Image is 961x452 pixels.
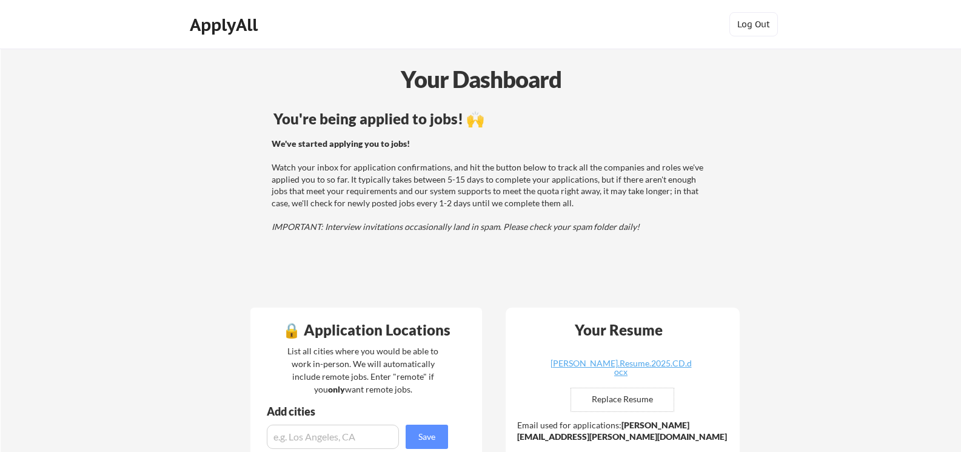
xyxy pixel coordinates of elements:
[517,420,727,442] strong: [PERSON_NAME][EMAIL_ADDRESS][PERSON_NAME][DOMAIN_NAME]
[272,221,640,232] em: IMPORTANT: Interview invitations occasionally land in spam. Please check your spam folder daily!
[253,323,479,337] div: 🔒 Application Locations
[272,138,410,149] strong: We've started applying you to jobs!
[1,62,961,96] div: Your Dashboard
[280,345,446,396] div: List all cities where you would be able to work in-person. We will automatically include remote j...
[267,406,451,417] div: Add cities
[406,425,448,449] button: Save
[272,138,709,233] div: Watch your inbox for application confirmations, and hit the button below to track all the compani...
[549,359,693,376] div: [PERSON_NAME].Resume.2025.CD.docx
[549,359,693,378] a: [PERSON_NAME].Resume.2025.CD.docx
[729,12,778,36] button: Log Out
[558,323,678,337] div: Your Resume
[328,384,345,394] strong: only
[267,425,399,449] input: e.g. Los Angeles, CA
[273,112,711,126] div: You're being applied to jobs! 🙌
[190,15,261,35] div: ApplyAll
